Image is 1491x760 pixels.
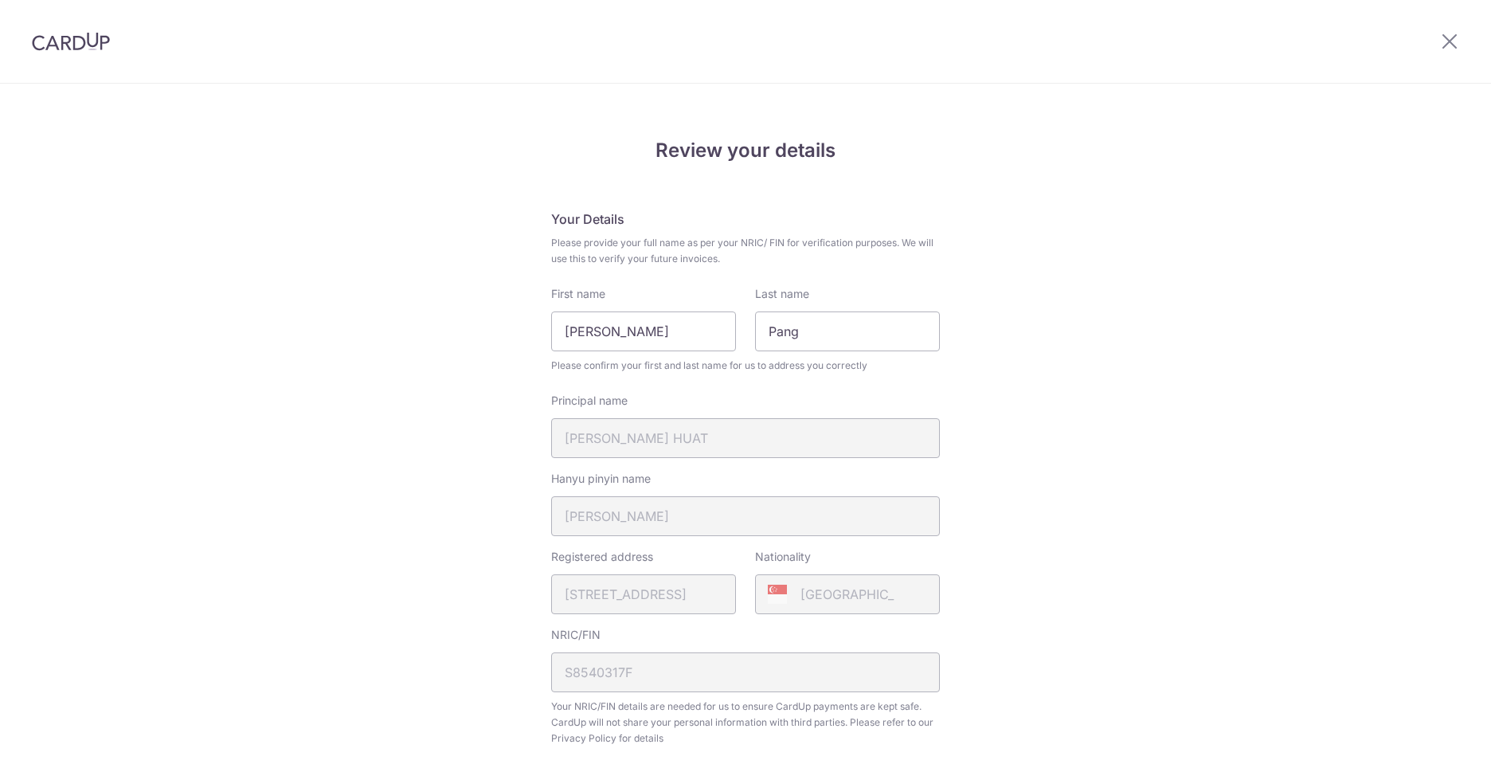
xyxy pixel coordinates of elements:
input: Last name [755,311,940,351]
h5: Your Details [551,210,940,229]
label: Nationality [755,549,811,565]
label: NRIC/FIN [551,627,601,643]
span: Please provide your full name as per your NRIC/ FIN for verification purposes. We will use this t... [551,235,940,267]
label: First name [551,286,605,302]
span: Your NRIC/FIN details are needed for us to ensure CardUp payments are kept safe. CardUp will not ... [551,699,940,746]
input: First Name [551,311,736,351]
label: Last name [755,286,809,302]
h4: Review your details [551,136,940,165]
label: Registered address [551,549,653,565]
span: Please confirm your first and last name for us to address you correctly [551,358,940,374]
img: CardUp [32,32,110,51]
label: Hanyu pinyin name [551,471,651,487]
label: Principal name [551,393,628,409]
